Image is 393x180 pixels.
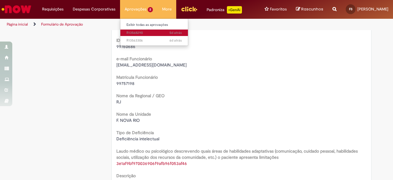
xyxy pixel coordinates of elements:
span: Aprovações [125,6,146,12]
img: ServiceNow [1,3,32,15]
span: RJ [116,99,121,105]
a: Formulário de Aprovação [41,22,83,27]
a: Aberto R13568290 : [120,30,188,36]
p: +GenAi [227,6,242,14]
b: ID Funcionário [116,38,144,43]
span: Despesas Corporativas [73,6,115,12]
span: 2 [148,7,153,12]
a: Exibir todas as aprovações [120,22,188,28]
span: 5d atrás [169,30,182,35]
span: Deficiência intelectual [116,136,159,142]
span: 6d atrás [169,38,182,43]
b: Laudo médico ou psicológico descrevendo quais áreas de habilidades adaptativas (comunicação, cuid... [116,148,358,160]
span: Requisições [42,6,64,12]
span: 99760686 [116,44,135,49]
time: 25/09/2025 17:37:09 [169,30,182,35]
span: 99757198 [116,81,134,86]
span: [EMAIL_ADDRESS][DOMAIN_NAME] [116,62,187,68]
span: Rascunhos [301,6,323,12]
span: FS [349,7,352,11]
a: Página inicial [7,22,28,27]
span: R13568290 [126,30,182,35]
span: F. NOVA RIO [116,118,140,123]
b: Matrícula Funcionário [116,74,158,80]
span: [PERSON_NAME] [357,6,388,12]
a: Rascunhos [296,6,323,12]
b: e-mail Funcionário [116,56,152,62]
div: Padroniza [207,6,242,14]
span: R13563306 [126,38,182,43]
b: Tipo de Deficiência [116,130,154,135]
ul: Aprovações [120,18,188,46]
b: Nome da Unidade [116,111,151,117]
b: Descrição [116,173,136,178]
img: click_logo_yellow_360x200.png [181,4,197,14]
b: Nome da Regional / GEO [116,93,165,98]
span: Favoritos [270,6,287,12]
ul: Trilhas de página [5,19,257,30]
a: Aberto R13563306 : [120,37,188,44]
a: Download de 3e1af9bf970036906f9afb96f053af46 [116,161,187,166]
span: More [162,6,172,12]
